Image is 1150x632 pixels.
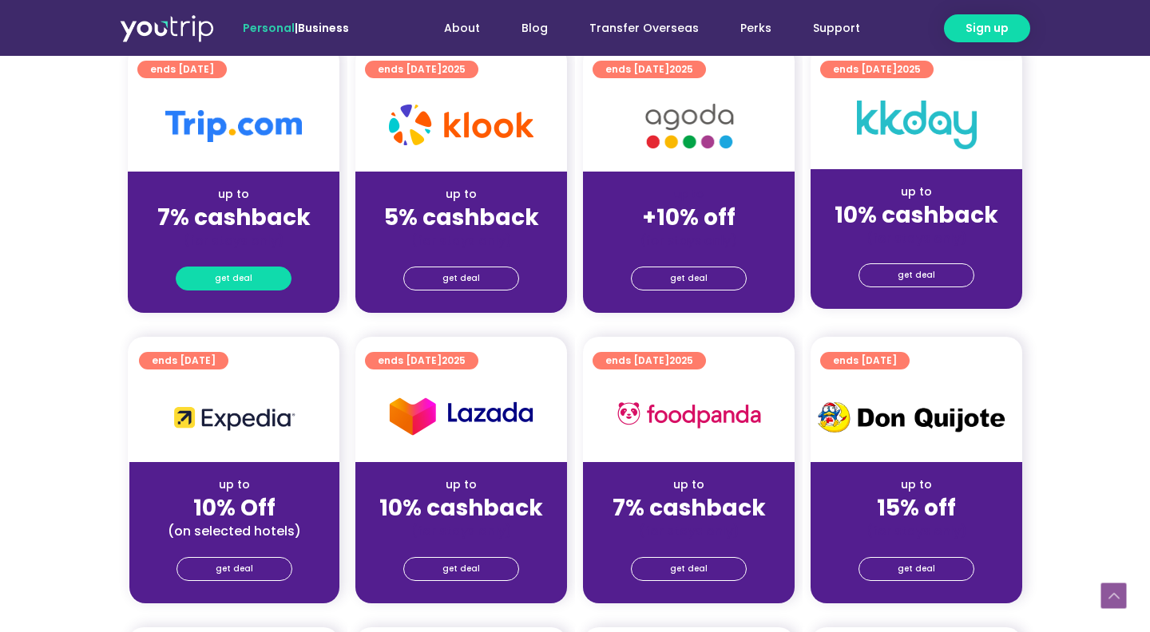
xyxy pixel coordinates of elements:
span: ends [DATE] [378,352,466,369]
strong: 10% cashback [835,199,998,231]
div: up to [141,186,327,203]
div: (for stays only) [823,230,1009,247]
span: Sign up [966,20,1009,37]
div: up to [368,476,554,493]
span: 2025 [442,354,466,367]
strong: 7% cashback [613,492,766,523]
span: 2025 [442,62,466,76]
nav: Menu [392,14,881,43]
a: get deal [403,267,519,290]
strong: 10% cashback [379,492,543,523]
strong: 5% cashback [384,202,539,233]
div: (for stays only) [596,523,782,539]
a: Sign up [944,14,1030,42]
a: get deal [403,557,519,581]
div: up to [142,476,327,493]
a: ends [DATE]2025 [593,352,706,369]
div: up to [596,476,782,493]
a: get deal [859,263,974,287]
span: ends [DATE] [605,352,693,369]
a: get deal [176,557,292,581]
div: (for stays only) [823,523,1009,539]
a: get deal [859,557,974,581]
span: ends [DATE] [833,61,921,78]
a: ends [DATE] [139,352,228,369]
span: get deal [216,558,253,580]
a: About [423,14,501,43]
span: ends [DATE] [150,61,214,78]
a: ends [DATE] [137,61,227,78]
span: ends [DATE] [605,61,693,78]
span: get deal [670,558,708,580]
a: ends [DATE]2025 [593,61,706,78]
span: get deal [442,267,480,290]
a: get deal [176,267,291,290]
a: Blog [501,14,569,43]
div: up to [823,184,1009,200]
strong: 15% off [877,492,956,523]
span: get deal [670,267,708,290]
div: (for stays only) [141,232,327,249]
span: ends [DATE] [152,352,216,369]
span: | [243,20,349,36]
strong: 10% Off [193,492,276,523]
a: get deal [631,557,747,581]
a: ends [DATE] [820,352,910,369]
span: 2025 [897,62,921,76]
a: Perks [720,14,792,43]
strong: 7% cashback [157,202,311,233]
a: Support [792,14,881,43]
a: Transfer Overseas [569,14,720,43]
span: get deal [898,264,935,286]
span: get deal [898,558,935,580]
div: (for stays only) [368,523,554,539]
span: up to [674,186,704,202]
a: ends [DATE]2025 [820,61,934,78]
span: get deal [442,558,480,580]
a: Business [298,20,349,36]
span: 2025 [669,62,693,76]
div: up to [368,186,554,203]
span: ends [DATE] [378,61,466,78]
div: (for stays only) [596,232,782,249]
a: ends [DATE]2025 [365,61,478,78]
div: up to [823,476,1009,493]
a: get deal [631,267,747,290]
div: (for stays only) [368,232,554,249]
span: Personal [243,20,295,36]
span: ends [DATE] [833,352,897,369]
span: 2025 [669,354,693,367]
a: ends [DATE]2025 [365,352,478,369]
strong: +10% off [642,202,736,233]
div: (on selected hotels) [142,523,327,539]
span: get deal [215,267,252,290]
